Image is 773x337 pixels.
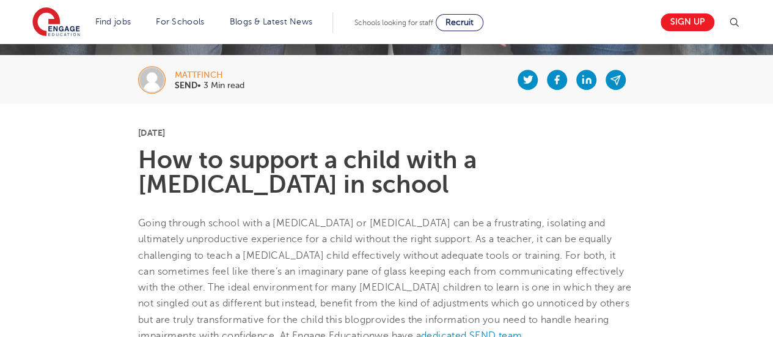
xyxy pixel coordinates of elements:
span: Going through school with a [MEDICAL_DATA] or [MEDICAL_DATA] can be a frustrating, isolating and ... [138,218,624,293]
p: [DATE] [138,128,635,137]
h1: How to support a child with a [MEDICAL_DATA] in school [138,148,635,197]
a: For Schools [156,17,204,26]
a: Recruit [436,14,483,31]
span: The ideal environment for many [MEDICAL_DATA] children to learn is one in which they are not sing... [138,282,632,325]
a: Sign up [661,13,714,31]
b: SEND [175,81,197,90]
span: Recruit [445,18,474,27]
img: Engage Education [32,7,80,38]
span: Schools looking for staff [354,18,433,27]
p: • 3 Min read [175,81,244,90]
a: Find jobs [95,17,131,26]
a: Blogs & Latest News [230,17,313,26]
div: mattfinch [175,71,244,80]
